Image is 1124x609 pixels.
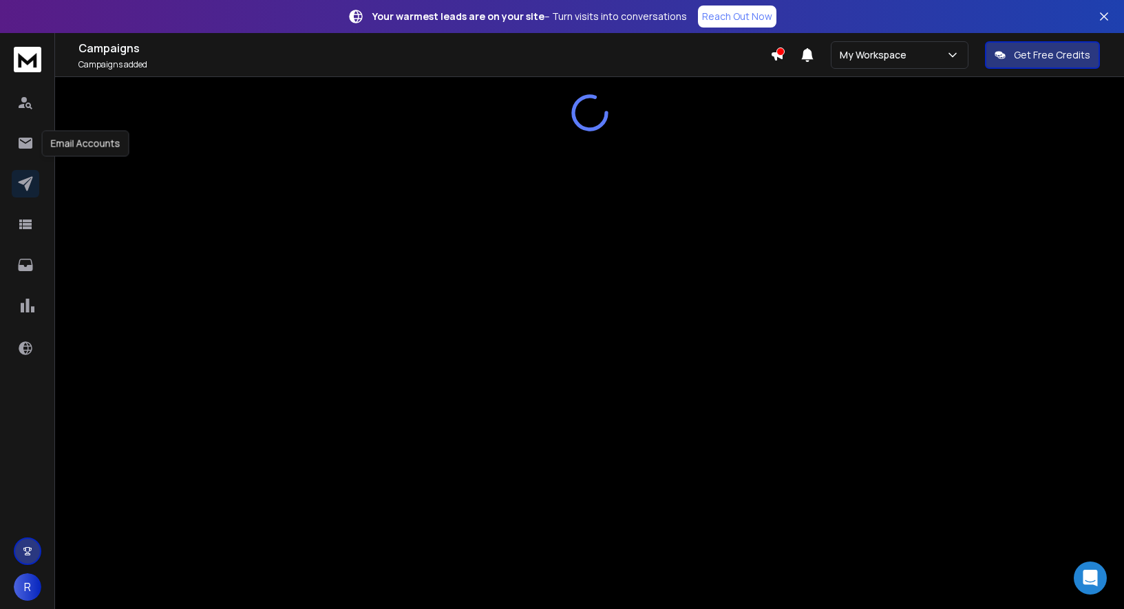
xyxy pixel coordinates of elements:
[372,10,687,23] p: – Turn visits into conversations
[985,41,1100,69] button: Get Free Credits
[1074,562,1107,595] div: Open Intercom Messenger
[702,10,772,23] p: Reach Out Now
[14,573,41,601] button: R
[372,10,544,23] strong: Your warmest leads are on your site
[78,59,770,70] p: Campaigns added
[840,48,912,62] p: My Workspace
[78,40,770,56] h1: Campaigns
[14,47,41,72] img: logo
[698,6,776,28] a: Reach Out Now
[42,130,129,156] div: Email Accounts
[1014,48,1090,62] p: Get Free Credits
